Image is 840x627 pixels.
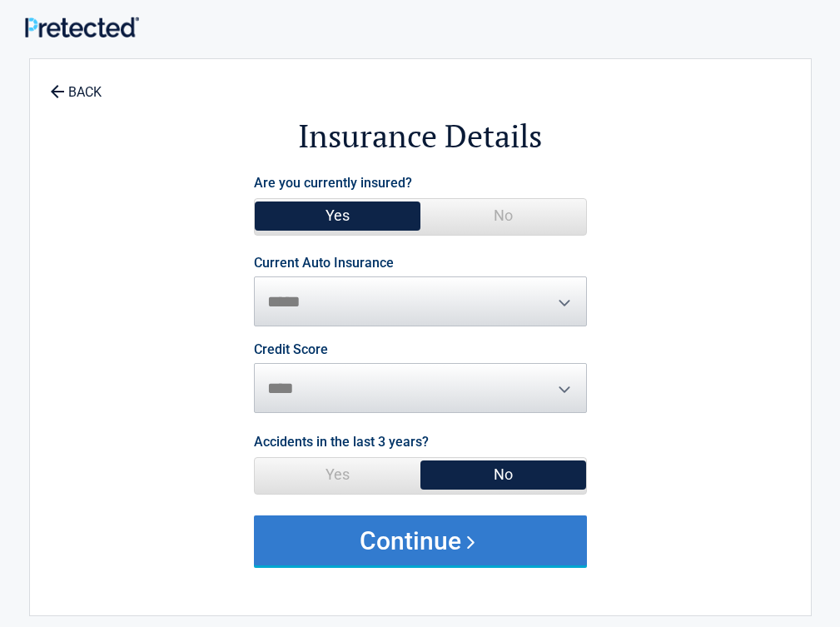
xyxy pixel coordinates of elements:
span: Yes [255,199,420,232]
h2: Insurance Details [122,115,719,157]
span: No [420,458,586,491]
button: Continue [254,515,587,565]
label: Current Auto Insurance [254,256,394,270]
label: Credit Score [254,343,328,356]
span: Yes [255,458,420,491]
label: Accidents in the last 3 years? [254,430,429,453]
img: Main Logo [25,17,139,37]
label: Are you currently insured? [254,172,412,194]
span: No [420,199,586,232]
a: BACK [47,70,105,99]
